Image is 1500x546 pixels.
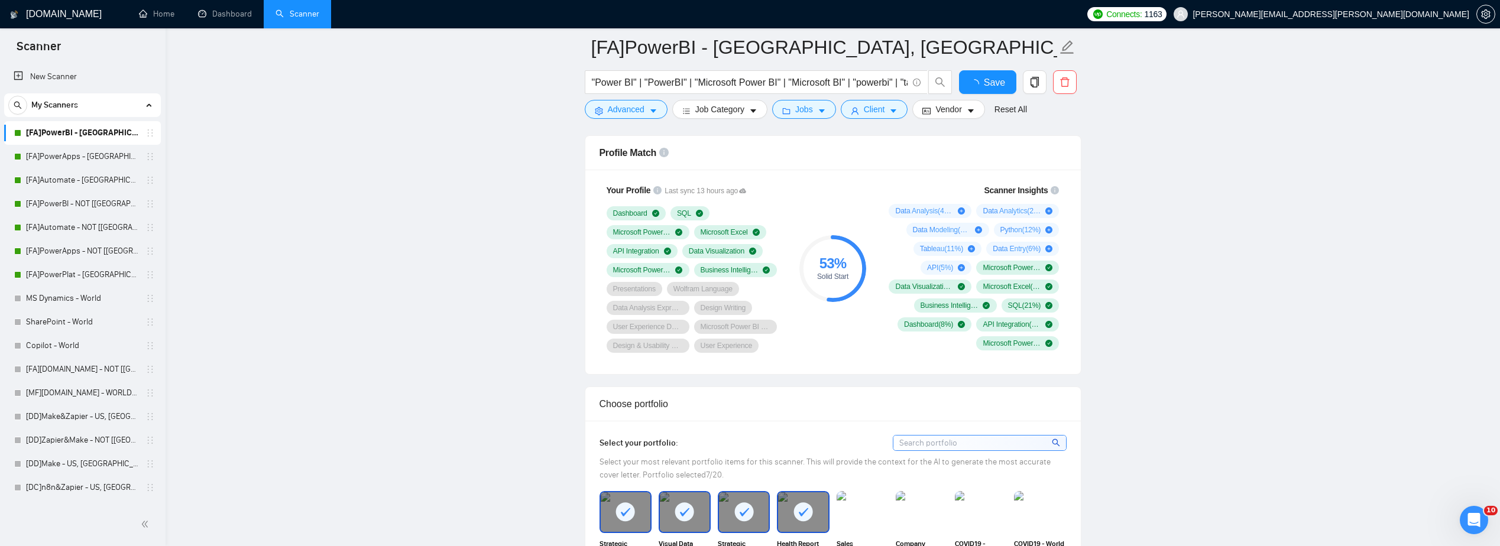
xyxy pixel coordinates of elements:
[994,103,1027,116] a: Reset All
[26,216,138,239] a: [FA]Automate - NOT [[GEOGRAPHIC_DATA], [GEOGRAPHIC_DATA], [GEOGRAPHIC_DATA]]
[1476,5,1495,24] button: setting
[600,438,678,448] span: Select your portfolio:
[920,244,963,253] span: Tableau ( 11 %)
[1060,40,1075,55] span: edit
[145,365,155,374] span: holder
[600,148,657,158] span: Profile Match
[970,79,984,89] span: loading
[673,284,733,294] span: Wolfram Language
[613,341,683,350] span: Design & Usability Research
[889,106,898,115] span: caret-down
[749,106,757,115] span: caret-down
[682,106,691,115] span: bars
[145,459,155,469] span: holder
[913,225,971,235] span: Data Modeling ( 13 %)
[613,284,656,294] span: Presentations
[1144,8,1162,21] span: 1163
[1045,302,1052,309] span: check-circle
[664,248,671,255] span: check-circle
[984,75,1005,90] span: Save
[1477,9,1495,19] span: setting
[895,206,953,216] span: Data Analysis ( 44 %)
[26,499,138,523] a: [DC]n8n - [GEOGRAPHIC_DATA], [GEOGRAPHIC_DATA], [GEOGRAPHIC_DATA]
[1000,225,1041,235] span: Python ( 12 %)
[145,270,155,279] span: holder
[782,106,791,115] span: folder
[653,186,662,194] span: info-circle
[1014,491,1066,532] img: portfolio thumbnail image
[145,175,155,185] span: holder
[795,103,813,116] span: Jobs
[958,264,965,271] span: plus-circle
[26,334,138,357] a: Copilot - World
[799,256,866,271] div: 53 %
[837,491,889,532] img: portfolio thumbnail image
[799,273,866,280] div: Solid Start
[1045,207,1052,214] span: plus-circle
[1177,10,1185,18] span: user
[14,65,151,89] a: New Scanner
[141,518,153,530] span: double-left
[749,248,756,255] span: check-circle
[198,9,252,19] a: dashboardDashboard
[1053,70,1077,94] button: delete
[983,302,990,309] span: check-circle
[145,152,155,161] span: holder
[955,491,1007,532] img: portfolio thumbnail image
[1054,77,1076,87] span: delete
[26,263,138,287] a: [FA]PowerPlat - [GEOGRAPHIC_DATA], [GEOGRAPHIC_DATA], [GEOGRAPHIC_DATA]
[1460,506,1488,534] iframe: Intercom live chat
[983,206,1041,216] span: Data Analytics ( 22 %)
[983,339,1041,348] span: Microsoft Power BI Data Visualization ( 6 %)
[1052,436,1062,449] span: search
[1045,283,1052,290] span: check-circle
[26,192,138,216] a: [FA]PowerBI - NOT [[GEOGRAPHIC_DATA], CAN, [GEOGRAPHIC_DATA]]
[607,186,651,195] span: Your Profile
[772,100,836,119] button: folderJobscaret-down
[595,106,603,115] span: setting
[701,322,770,331] span: Microsoft Power BI Development
[1045,340,1052,347] span: check-circle
[689,246,744,256] span: Data Visualization
[1045,321,1052,328] span: check-circle
[701,265,759,275] span: Business Intelligence
[7,38,70,63] span: Scanner
[4,65,161,89] li: New Scanner
[701,227,748,237] span: Microsoft Excel
[935,103,961,116] span: Vendor
[958,207,965,214] span: plus-circle
[145,128,155,138] span: holder
[26,357,138,381] a: [FA][DOMAIN_NAME] - NOT [[GEOGRAPHIC_DATA], CAN, [GEOGRAPHIC_DATA]] - No AI
[145,246,155,256] span: holder
[592,75,908,90] input: Search Freelance Jobs...
[145,223,155,232] span: holder
[613,265,671,275] span: Microsoft Power BI Data Visualization
[145,317,155,327] span: holder
[1051,186,1059,194] span: info-circle
[913,79,921,86] span: info-circle
[26,310,138,334] a: SharePoint - World
[993,244,1041,253] span: Data Entry ( 6 %)
[904,320,953,329] span: Dashboard ( 8 %)
[864,103,885,116] span: Client
[675,266,682,274] span: check-circle
[26,381,138,405] a: [MF][DOMAIN_NAME] - WORLD - No AI
[1093,9,1103,19] img: upwork-logo.png
[9,101,27,109] span: search
[145,435,155,445] span: holder
[145,341,155,350] span: holder
[652,210,659,217] span: check-circle
[675,229,682,236] span: check-circle
[958,283,965,290] span: check-circle
[26,145,138,168] a: [FA]PowerApps - [GEOGRAPHIC_DATA], [GEOGRAPHIC_DATA], [GEOGRAPHIC_DATA]
[585,100,668,119] button: settingAdvancedcaret-down
[983,320,1041,329] span: API Integration ( 7 %)
[26,428,138,452] a: [DD]Zapier&Make - NOT [[GEOGRAPHIC_DATA], CAN, [GEOGRAPHIC_DATA]]
[983,282,1041,291] span: Microsoft Excel ( 39 %)
[600,387,1067,421] div: Choose portfolio
[984,186,1048,194] span: Scanner Insights
[665,186,746,197] span: Last sync 13 hours ago
[701,341,753,350] span: User Experience
[896,491,948,532] img: portfolio thumbnail image
[600,457,1051,480] span: Select your most relevant portfolio items for this scanner. This will provide the context for the...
